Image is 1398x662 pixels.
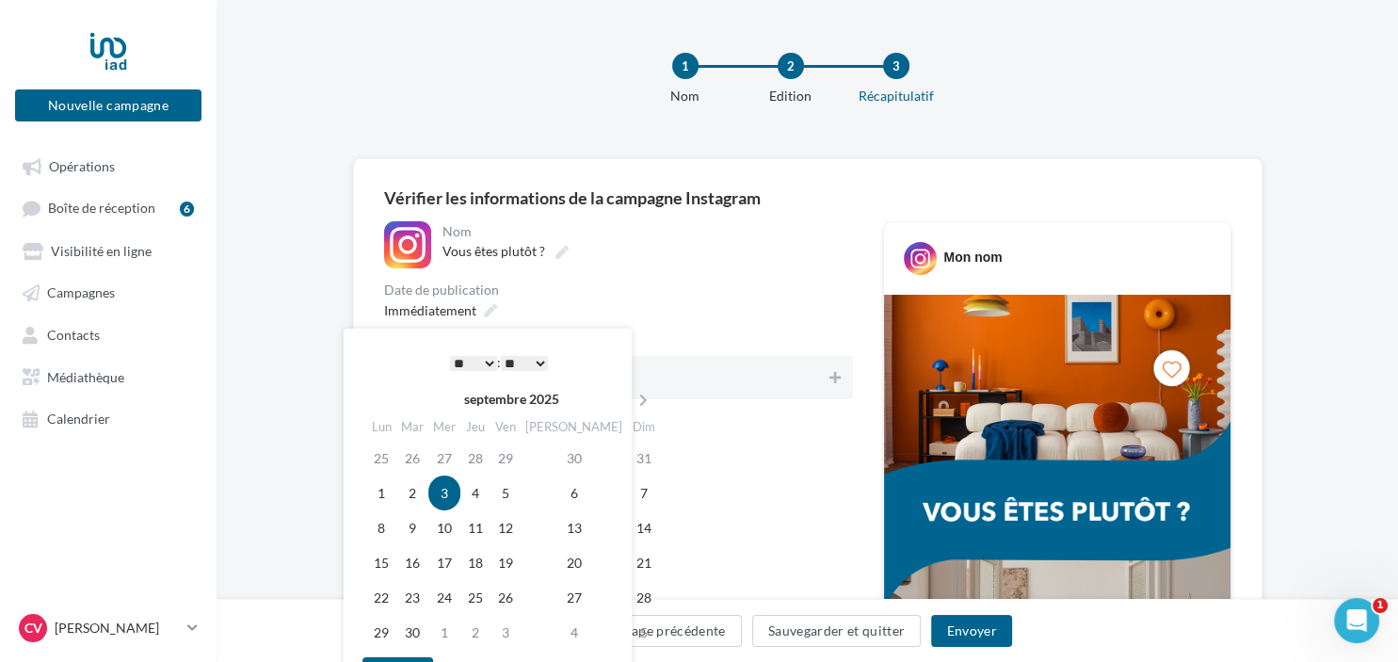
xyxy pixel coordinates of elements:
[49,158,115,174] span: Opérations
[404,348,594,377] div: :
[384,302,476,318] span: Immédiatement
[396,476,428,510] td: 2
[603,615,742,647] button: Étape précédente
[396,510,428,545] td: 9
[1373,598,1388,613] span: 1
[366,441,396,476] td: 25
[51,243,152,259] span: Visibilité en ligne
[1334,598,1379,643] iframe: Intercom live chat
[672,53,699,79] div: 1
[55,619,180,638] p: [PERSON_NAME]
[943,248,1002,266] div: Mon nom
[460,580,490,615] td: 25
[47,411,110,427] span: Calendrier
[366,545,396,580] td: 15
[428,441,460,476] td: 27
[384,283,853,297] div: Date de publication
[731,87,851,105] div: Edition
[396,413,428,441] th: Mar
[396,580,428,615] td: 23
[490,476,521,510] td: 5
[15,89,201,121] button: Nouvelle campagne
[460,545,490,580] td: 18
[521,476,627,510] td: 6
[428,413,460,441] th: Mer
[627,545,660,580] td: 21
[48,201,155,217] span: Boîte de réception
[460,615,490,650] td: 2
[47,327,100,343] span: Contacts
[442,243,545,259] span: Vous êtes plutôt ?
[396,385,627,413] th: septembre 2025
[15,610,201,646] a: CV [PERSON_NAME]
[428,476,460,510] td: 3
[366,580,396,615] td: 22
[396,545,428,580] td: 16
[428,510,460,545] td: 10
[428,580,460,615] td: 24
[521,545,627,580] td: 20
[11,359,205,393] a: Médiathèque
[836,87,956,105] div: Récapitulatif
[931,615,1011,647] button: Envoyer
[521,580,627,615] td: 27
[883,53,909,79] div: 3
[11,316,205,350] a: Contacts
[428,545,460,580] td: 17
[627,580,660,615] td: 28
[521,510,627,545] td: 13
[460,413,490,441] th: Jeu
[521,413,627,441] th: [PERSON_NAME]
[490,580,521,615] td: 26
[490,413,521,441] th: Ven
[11,234,205,267] a: Visibilité en ligne
[11,275,205,309] a: Campagnes
[366,510,396,545] td: 8
[460,510,490,545] td: 11
[521,441,627,476] td: 30
[366,413,396,441] th: Lun
[11,149,205,183] a: Opérations
[490,545,521,580] td: 19
[396,441,428,476] td: 26
[460,441,490,476] td: 28
[778,53,804,79] div: 2
[24,619,42,638] span: CV
[627,615,660,650] td: 5
[521,615,627,650] td: 4
[442,225,849,238] div: Nom
[396,615,428,650] td: 30
[752,615,922,647] button: Sauvegarder et quitter
[490,510,521,545] td: 12
[627,441,660,476] td: 31
[180,202,194,217] div: 6
[490,615,521,650] td: 3
[11,400,205,434] a: Calendrier
[384,189,1231,206] div: Vérifier les informations de la campagne Instagram
[625,87,746,105] div: Nom
[47,284,115,300] span: Campagnes
[627,510,660,545] td: 14
[428,615,460,650] td: 1
[490,441,521,476] td: 29
[460,476,490,510] td: 4
[47,368,124,384] span: Médiathèque
[11,190,205,225] a: Boîte de réception6
[366,476,396,510] td: 1
[627,413,660,441] th: Dim
[627,476,660,510] td: 7
[366,615,396,650] td: 29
